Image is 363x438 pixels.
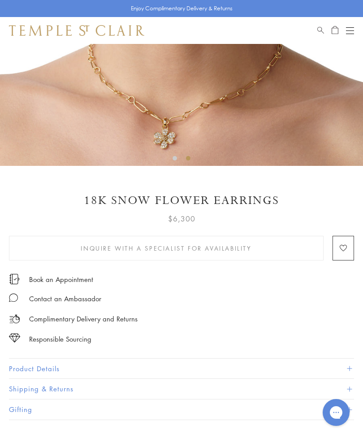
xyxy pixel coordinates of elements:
[81,243,251,253] span: Inquire With A Specialist for Availability
[29,334,91,345] div: Responsible Sourcing
[318,396,354,429] iframe: Gorgias live chat messenger
[317,25,324,36] a: Search
[9,399,354,420] button: Gifting
[9,334,20,343] img: icon_sourcing.svg
[9,359,354,379] button: Product Details
[9,25,144,36] img: Temple St. Clair
[168,213,195,225] span: $6,300
[9,313,20,325] img: icon_delivery.svg
[29,274,93,284] a: Book an Appointment
[9,274,20,284] img: icon_appointment.svg
[9,379,354,399] button: Shipping & Returns
[29,293,101,304] div: Contact an Ambassador
[9,236,324,260] button: Inquire With A Specialist for Availability
[131,4,233,13] p: Enjoy Complimentary Delivery & Returns
[332,25,338,36] a: Open Shopping Bag
[29,313,138,325] p: Complimentary Delivery and Returns
[9,193,354,208] h1: 18K Snow Flower Earrings
[9,293,18,302] img: MessageIcon-01_2.svg
[346,25,354,36] button: Open navigation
